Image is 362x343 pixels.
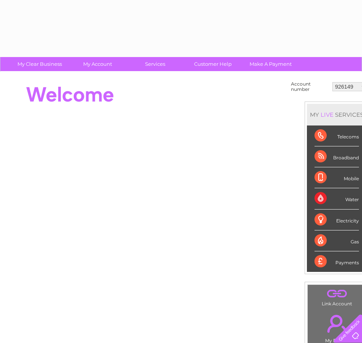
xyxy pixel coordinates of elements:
[315,146,359,167] div: Broadband
[315,210,359,230] div: Electricity
[182,57,244,71] a: Customer Help
[319,111,335,118] div: LIVE
[124,57,187,71] a: Services
[315,251,359,272] div: Payments
[315,230,359,251] div: Gas
[289,79,330,94] td: Account number
[315,167,359,188] div: Mobile
[239,57,302,71] a: Make A Payment
[8,57,71,71] a: My Clear Business
[66,57,129,71] a: My Account
[315,125,359,146] div: Telecoms
[315,188,359,209] div: Water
